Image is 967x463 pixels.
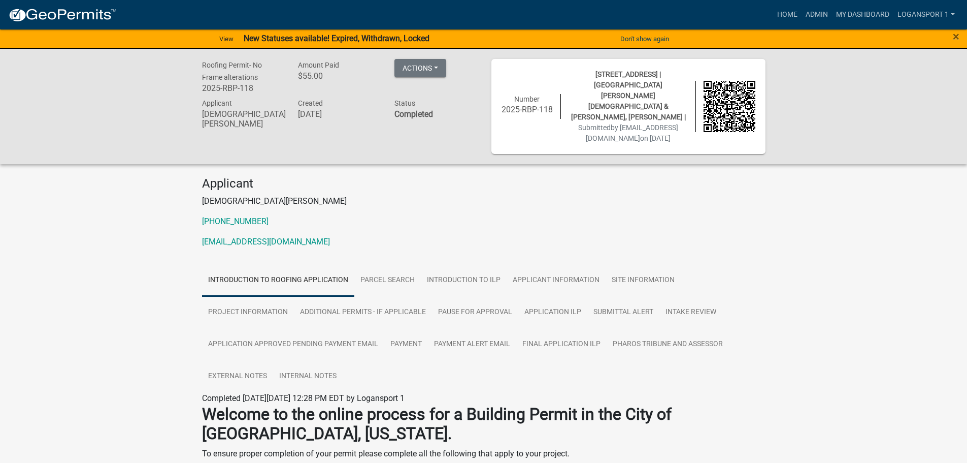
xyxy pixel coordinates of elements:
span: Submitted on [DATE] [578,124,678,142]
strong: Completed [394,109,433,119]
strong: New Statuses available! Expired, Withdrawn, Locked [244,34,429,43]
span: by [EMAIL_ADDRESS][DOMAIN_NAME] [586,124,678,142]
a: My Dashboard [832,5,893,24]
h6: [DATE] [298,109,379,119]
button: Actions [394,59,446,77]
img: QR code [704,81,755,133]
a: Application Approved Pending Payment Email [202,328,384,361]
button: Don't show again [616,30,673,47]
h6: 2025-RBP-118 [202,83,283,93]
a: Introduction to Roofing Application [202,264,354,297]
h6: [DEMOGRAPHIC_DATA][PERSON_NAME] [202,109,283,129]
h6: $55.00 [298,71,379,81]
span: Status [394,99,415,107]
p: To ensure proper completion of your permit please complete all the following that apply to your p... [202,448,765,460]
span: Applicant [202,99,232,107]
a: Final Application ILP [516,328,607,361]
a: Project information [202,296,294,329]
a: Application ILP [518,296,587,329]
a: Additional Permits - If Applicable [294,296,432,329]
a: Intake Review [659,296,722,329]
a: Pause for Approval [432,296,518,329]
a: Applicant Information [507,264,606,297]
span: [STREET_ADDRESS] | [GEOGRAPHIC_DATA][PERSON_NAME][DEMOGRAPHIC_DATA] & [PERSON_NAME], [PERSON_NAME] | [571,70,686,121]
span: Amount Paid [298,61,339,69]
h6: 2025-RBP-118 [502,105,553,114]
a: Introduction to ILP [421,264,507,297]
a: External Notes [202,360,273,393]
a: Home [773,5,802,24]
strong: Welcome to the online process for a Building Permit in the City of [GEOGRAPHIC_DATA], [US_STATE]. [202,405,672,443]
a: Internal Notes [273,360,343,393]
span: Roofing Permit- No Frame alterations [202,61,262,81]
a: Parcel search [354,264,421,297]
p: [DEMOGRAPHIC_DATA][PERSON_NAME] [202,195,765,207]
a: Admin [802,5,832,24]
a: Site Information [606,264,681,297]
a: Pharos Tribune and Assessor [607,328,729,361]
span: Number [514,95,540,103]
span: Completed [DATE][DATE] 12:28 PM EDT by Logansport 1 [202,393,405,403]
a: View [215,30,238,47]
h4: Applicant [202,176,765,191]
span: × [953,29,959,44]
a: Payment Alert Email [428,328,516,361]
a: Payment [384,328,428,361]
button: Close [953,30,959,43]
span: Created [298,99,323,107]
a: [EMAIL_ADDRESS][DOMAIN_NAME] [202,237,330,246]
a: Submittal Alert [587,296,659,329]
a: Logansport 1 [893,5,959,24]
a: [PHONE_NUMBER] [202,217,269,226]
